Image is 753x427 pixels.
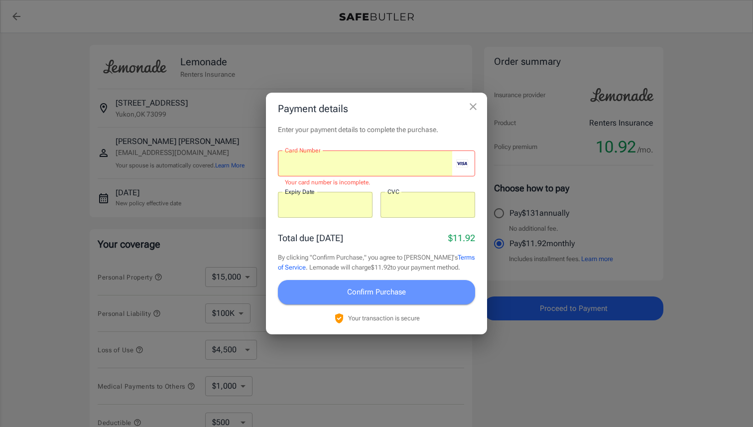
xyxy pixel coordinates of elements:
p: By clicking "Confirm Purchase," you agree to [PERSON_NAME]'s . Lemonade will charge $11.92 to you... [278,253,475,272]
iframe: Secure card number input frame [285,159,452,168]
p: Total due [DATE] [278,231,343,245]
button: close [463,97,483,117]
iframe: Secure CVC input frame [387,200,468,210]
p: Your card number is incomplete. [285,178,468,188]
h2: Payment details [266,93,487,125]
button: Confirm Purchase [278,280,475,304]
p: $11.92 [448,231,475,245]
label: Expiry Date [285,187,315,196]
label: CVC [387,187,399,196]
svg: visa [456,159,468,167]
p: Your transaction is secure [348,313,420,323]
label: Card Number [285,146,320,154]
span: Confirm Purchase [347,285,406,298]
p: Enter your payment details to complete the purchase. [278,125,475,135]
a: Terms of Service [278,254,475,271]
iframe: Secure expiration date input frame [285,200,366,210]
